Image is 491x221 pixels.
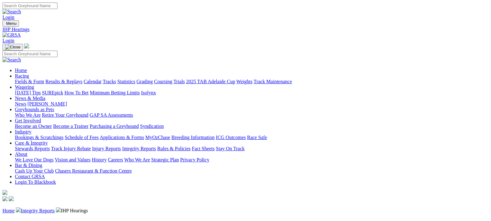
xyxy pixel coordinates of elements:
[21,208,55,213] a: Integrity Reports
[15,163,42,168] a: Bar & Dining
[15,79,44,84] a: Fields & Form
[5,45,20,50] img: Close
[15,118,41,123] a: Get Involved
[15,68,27,73] a: Home
[15,112,41,118] a: Who We Are
[15,79,489,84] div: Racing
[15,112,489,118] div: Greyhounds as Pets
[154,79,172,84] a: Coursing
[2,57,21,63] img: Search
[15,101,489,107] div: News & Media
[92,146,121,151] a: Injury Reports
[27,101,67,106] a: [PERSON_NAME]
[84,79,102,84] a: Calendar
[15,157,53,162] a: We Love Our Dogs
[100,135,144,140] a: Applications & Forms
[151,157,179,162] a: Strategic Plan
[2,196,7,201] img: facebook.svg
[2,207,489,214] p: IHP Hearings
[90,90,140,95] a: Minimum Betting Limits
[15,90,41,95] a: [DATE] Tips
[216,135,246,140] a: ICG Outcomes
[186,79,235,84] a: 2025 TAB Adelaide Cup
[15,146,50,151] a: Stewards Reports
[65,90,89,95] a: How To Bet
[55,157,90,162] a: Vision and Values
[216,146,244,151] a: Stay On Track
[247,135,267,140] a: Race Safe
[15,135,489,140] div: Industry
[236,79,252,84] a: Weights
[173,79,185,84] a: Trials
[15,174,45,179] a: Contact GRSA
[2,32,21,38] img: GRSA
[2,208,15,213] a: Home
[15,96,45,101] a: News & Media
[140,124,164,129] a: Syndication
[15,179,56,185] a: Login To Blackbook
[137,79,153,84] a: Grading
[192,146,215,151] a: Fact Sheets
[42,112,89,118] a: Retire Your Greyhound
[15,124,489,129] div: Get Involved
[24,43,29,48] img: logo-grsa-white.png
[180,157,209,162] a: Privacy Policy
[141,90,156,95] a: Isolynx
[45,79,82,84] a: Results & Replays
[122,146,156,151] a: Integrity Reports
[157,146,191,151] a: Rules & Policies
[56,207,61,212] img: chevron-right.svg
[15,73,29,79] a: Racing
[90,112,133,118] a: GAP SA Assessments
[6,21,16,26] span: Menu
[15,168,54,174] a: Cash Up Your Club
[15,107,54,112] a: Greyhounds as Pets
[15,84,34,90] a: Wagering
[65,135,98,140] a: Schedule of Fees
[145,135,170,140] a: MyOzChase
[15,146,489,151] div: Care & Integrity
[2,20,19,27] button: Toggle navigation
[2,190,7,195] img: logo-grsa-white.png
[42,90,63,95] a: SUREpick
[2,44,23,51] button: Toggle navigation
[254,79,292,84] a: Track Maintenance
[9,196,14,201] img: twitter.svg
[2,9,21,15] img: Search
[15,151,27,157] a: About
[171,135,215,140] a: Breeding Information
[15,101,26,106] a: News
[15,124,52,129] a: Become an Owner
[15,168,489,174] div: Bar & Dining
[2,2,57,9] input: Search
[51,146,91,151] a: Track Injury Rebate
[16,207,21,212] img: chevron-right.svg
[15,90,489,96] div: Wagering
[15,157,489,163] div: About
[53,124,89,129] a: Become a Trainer
[55,168,132,174] a: Chasers Restaurant & Function Centre
[124,157,150,162] a: Who We Are
[2,15,14,20] a: Login
[103,79,116,84] a: Tracks
[2,27,489,32] a: IHP Hearings
[117,79,135,84] a: Statistics
[2,51,57,57] input: Search
[90,124,139,129] a: Purchasing a Greyhound
[2,38,14,43] a: Login
[108,157,123,162] a: Careers
[92,157,107,162] a: History
[15,140,48,146] a: Care & Integrity
[15,129,31,134] a: Industry
[15,135,63,140] a: Bookings & Scratchings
